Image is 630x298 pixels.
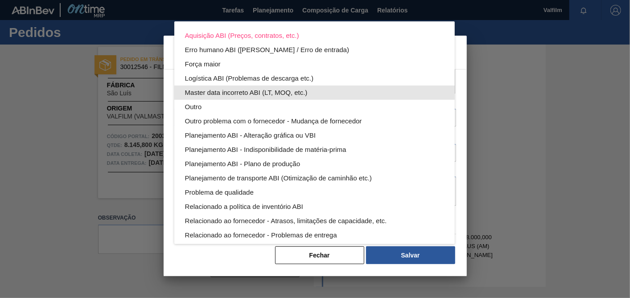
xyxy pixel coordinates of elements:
div: Planejamento de transporte ABI (Otimização de caminhão etc.) [185,171,444,185]
div: Relacionado a política de inventório ABI [185,200,444,214]
div: Outro [185,100,444,114]
div: Master data incorreto ABI (LT, MOQ, etc.) [185,86,444,100]
div: Planejamento ABI - Indisponibilidade de matéria-prima [185,143,444,157]
div: Relacionado ao fornecedor - Problemas de entrega [185,228,444,242]
div: Planejamento ABI - Plano de produção [185,157,444,171]
div: Força maior [185,57,444,71]
div: Logística ABI (Problemas de descarga etc.) [185,71,444,86]
div: Relacionado ao fornecedor - Sem estoque [185,242,444,257]
div: Planejamento ABI - Alteração gráfica ou VBI [185,128,444,143]
div: Aquisição ABI (Preços, contratos, etc.) [185,29,444,43]
div: Erro humano ABI ([PERSON_NAME] / Erro de entrada) [185,43,444,57]
div: Relacionado ao fornecedor - Atrasos, limitações de capacidade, etc. [185,214,444,228]
div: Outro problema com o fornecedor - Mudança de fornecedor [185,114,444,128]
div: Problema de qualidade [185,185,444,200]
